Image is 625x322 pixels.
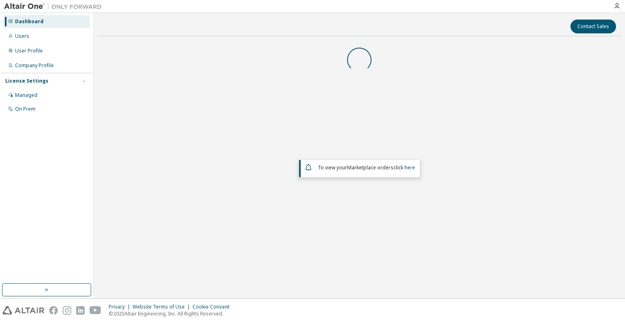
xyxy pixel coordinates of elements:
img: facebook.svg [49,306,58,315]
img: youtube.svg [90,306,101,315]
div: Privacy [109,304,133,310]
div: Cookie Consent [192,304,234,310]
div: Managed [15,92,37,99]
div: On Prem [15,106,35,112]
div: Company Profile [15,62,54,69]
div: Website Terms of Use [133,304,192,310]
span: To view your click [318,164,415,171]
img: Altair One [4,2,106,11]
a: here [404,164,415,171]
img: altair_logo.svg [2,306,44,315]
div: License Settings [5,78,48,84]
div: Users [15,33,29,39]
div: Dashboard [15,18,44,25]
div: User Profile [15,48,43,54]
img: instagram.svg [63,306,71,315]
button: Contact Sales [570,20,616,33]
em: Marketplace orders [347,164,393,171]
img: linkedin.svg [76,306,85,315]
p: © 2025 Altair Engineering, Inc. All Rights Reserved. [109,310,234,317]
